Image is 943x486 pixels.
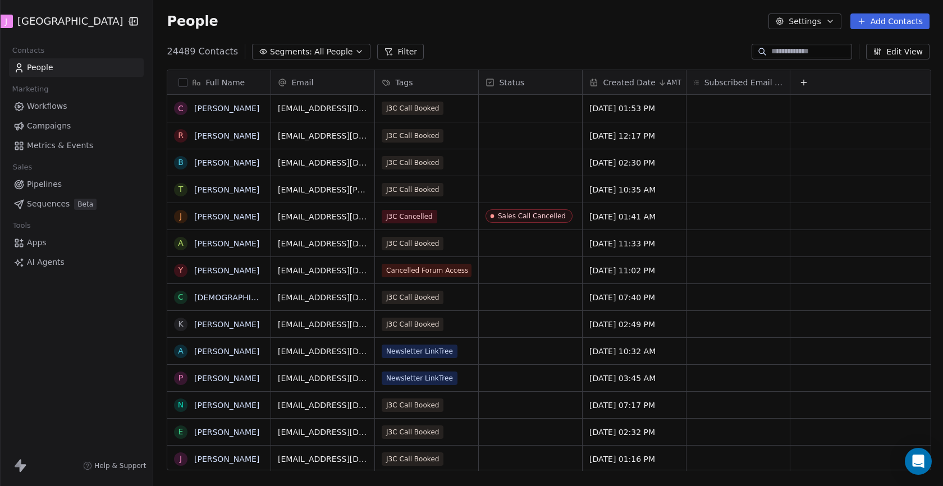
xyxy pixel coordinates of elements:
span: [EMAIL_ADDRESS][DOMAIN_NAME] [278,130,368,141]
a: [DEMOGRAPHIC_DATA][PERSON_NAME] [194,293,349,302]
a: Apps [9,233,144,252]
span: [DATE] 07:17 PM [589,400,679,411]
span: [EMAIL_ADDRESS][DOMAIN_NAME] [278,453,368,465]
span: [EMAIL_ADDRESS][DOMAIN_NAME] [278,265,368,276]
span: [DATE] 02:49 PM [589,319,679,330]
span: J3C Call Booked [382,425,443,439]
span: Apps [27,237,47,249]
span: Beta [74,199,97,210]
div: T [178,184,184,195]
span: [GEOGRAPHIC_DATA] [17,14,123,29]
a: Help & Support [83,461,146,470]
span: Workflows [27,100,67,112]
span: Email [291,77,313,88]
span: J3C Call Booked [382,291,443,304]
span: Newsletter LinkTree [382,372,457,385]
div: Sales Call Cancelled [498,212,566,220]
span: [EMAIL_ADDRESS][DOMAIN_NAME] [278,103,368,114]
span: Metrics & Events [27,140,93,152]
div: P [178,372,183,384]
span: Newsletter LinkTree [382,345,457,358]
span: [EMAIL_ADDRESS][DOMAIN_NAME] [278,427,368,438]
span: [DATE] 11:02 PM [589,265,679,276]
span: AMT [667,78,681,87]
button: Settings [768,13,841,29]
span: J3C Call Booked [382,183,443,196]
span: All People [314,46,353,58]
span: Subscribed Email Categories [704,77,784,88]
a: [PERSON_NAME] [194,455,259,464]
a: [PERSON_NAME] [194,428,259,437]
span: Segments: [270,46,312,58]
div: J [180,453,182,465]
div: E [178,426,184,438]
span: J3C Call Booked [382,318,443,331]
span: J3C Call Booked [382,398,443,412]
span: Pipelines [27,178,62,190]
div: Subscribed Email Categories [686,70,790,94]
div: Tags [375,70,478,94]
span: People [167,13,218,30]
a: Workflows [9,97,144,116]
span: J3C Call Booked [382,129,443,143]
a: Campaigns [9,117,144,135]
a: Pipelines [9,175,144,194]
span: J3C Call Booked [382,237,443,250]
a: AI Agents [9,253,144,272]
span: Sequences [27,198,70,210]
span: Sales [8,159,37,176]
div: C [178,103,184,114]
span: [DATE] 10:32 AM [589,346,679,357]
span: J3C Call Booked [382,452,443,466]
a: [PERSON_NAME] [194,266,259,275]
div: R [178,130,184,141]
div: Email [271,70,374,94]
span: [DATE] 01:16 PM [589,453,679,465]
span: Tags [395,77,413,88]
span: [DATE] 02:30 PM [589,157,679,168]
div: K [178,318,184,330]
span: [DATE] 03:45 AM [589,373,679,384]
span: Marketing [7,81,53,98]
a: [PERSON_NAME] [194,239,259,248]
div: Status [479,70,582,94]
a: SequencesBeta [9,195,144,213]
button: Edit View [866,44,930,59]
span: AI Agents [27,256,65,268]
span: Full Name [205,77,245,88]
div: a [178,345,184,357]
div: grid [271,95,932,471]
a: [PERSON_NAME] [194,347,259,356]
div: grid [167,95,271,471]
span: Tools [8,217,35,234]
div: J [180,210,182,222]
span: [DATE] 07:40 PM [589,292,679,303]
div: Y [178,264,184,276]
a: [PERSON_NAME] [194,401,259,410]
span: J3C Cancelled [382,210,437,223]
span: [DATE] 02:32 PM [589,427,679,438]
a: [PERSON_NAME] [194,374,259,383]
div: B [178,157,184,168]
span: Contacts [7,42,49,59]
span: 24489 Contacts [167,45,238,58]
span: J3C Call Booked [382,102,443,115]
span: Campaigns [27,120,71,132]
span: [EMAIL_ADDRESS][DOMAIN_NAME] [278,319,368,330]
a: [PERSON_NAME] [194,131,259,140]
span: J [5,16,7,27]
span: People [27,62,53,74]
a: People [9,58,144,77]
span: [DATE] 11:33 PM [589,238,679,249]
a: [PERSON_NAME] [194,104,259,113]
a: [PERSON_NAME] [194,320,259,329]
div: N [178,399,184,411]
div: A [178,237,184,249]
span: Help & Support [94,461,146,470]
span: [EMAIL_ADDRESS][DOMAIN_NAME] [278,157,368,168]
span: [EMAIL_ADDRESS][DOMAIN_NAME] [278,238,368,249]
span: Cancelled Forum Access [382,264,471,277]
span: [EMAIL_ADDRESS][DOMAIN_NAME] [278,211,368,222]
span: [DATE] 12:17 PM [589,130,679,141]
a: [PERSON_NAME] [194,158,259,167]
